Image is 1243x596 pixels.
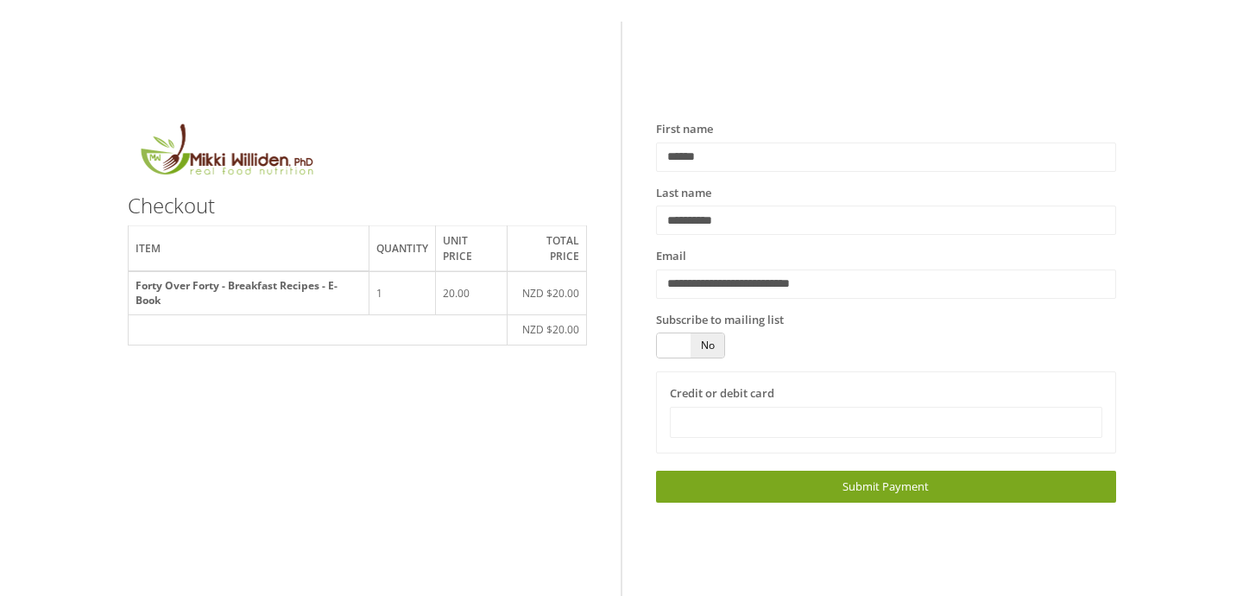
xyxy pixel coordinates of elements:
img: MikkiLogoMain.png [128,121,325,186]
span: No [691,333,724,358]
td: NZD $20.00 [508,315,587,345]
th: Total price [508,226,587,271]
label: Last name [656,185,711,202]
label: Subscribe to mailing list [656,312,784,329]
th: Quantity [369,226,436,271]
th: Unit price [436,226,508,271]
label: Email [656,248,686,265]
td: NZD $20.00 [508,271,587,315]
iframe: Secure card payment input frame [681,415,1091,429]
a: Submit Payment [656,471,1116,503]
td: 20.00 [436,271,508,315]
th: Item [128,226,369,271]
label: First name [656,121,713,138]
h3: Checkout [128,194,588,217]
th: Forty Over Forty - Breakfast Recipes - E-Book [128,271,369,315]
td: 1 [369,271,436,315]
label: Credit or debit card [670,385,774,403]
